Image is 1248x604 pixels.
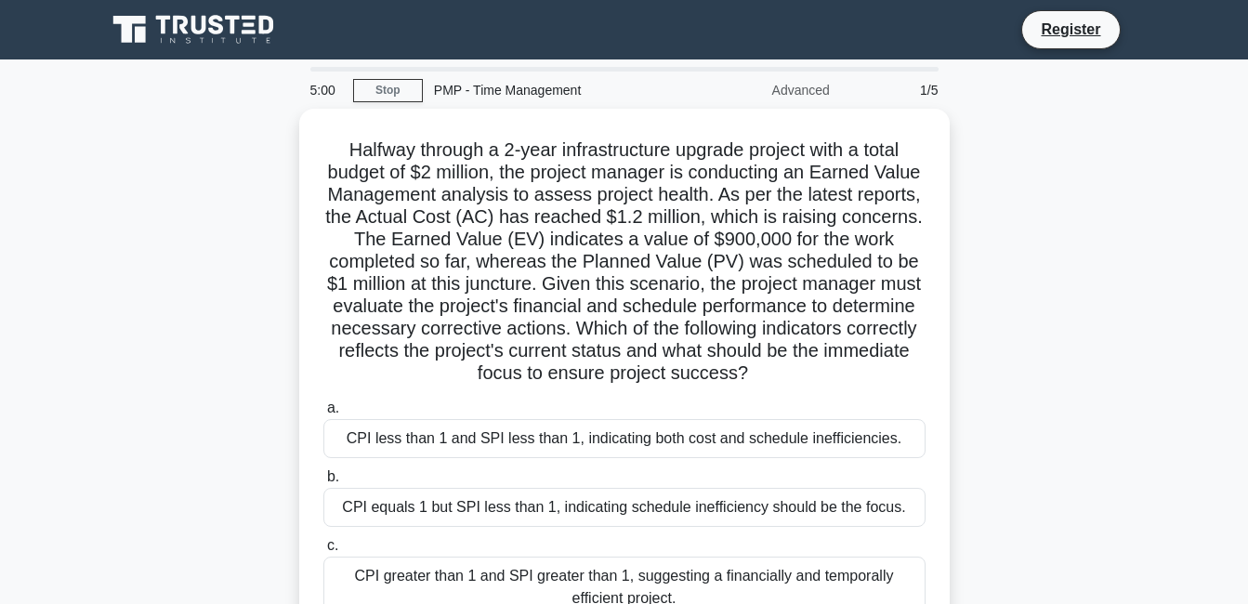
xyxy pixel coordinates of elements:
div: Advanced [678,72,841,109]
span: b. [327,468,339,484]
div: 5:00 [299,72,353,109]
a: Register [1030,18,1111,41]
span: c. [327,537,338,553]
h5: Halfway through a 2-year infrastructure upgrade project with a total budget of $2 million, the pr... [322,138,927,386]
div: 1/5 [841,72,950,109]
a: Stop [353,79,423,102]
div: CPI equals 1 but SPI less than 1, indicating schedule inefficiency should be the focus. [323,488,926,527]
span: a. [327,400,339,415]
div: PMP - Time Management [423,72,678,109]
div: CPI less than 1 and SPI less than 1, indicating both cost and schedule inefficiencies. [323,419,926,458]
